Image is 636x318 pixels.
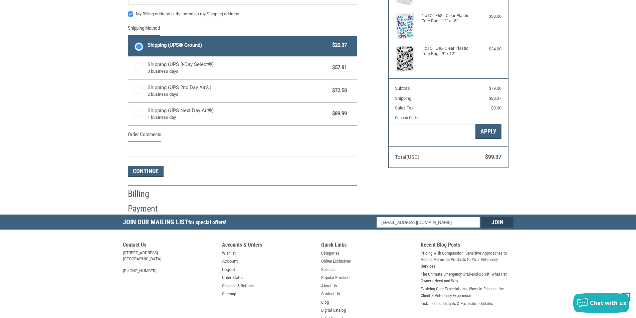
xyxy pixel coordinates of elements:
legend: Order Comments [128,131,161,142]
span: $20.37 [329,41,347,49]
a: Account [222,258,238,265]
span: Shipping (UPS® Ground) [148,41,329,49]
span: Shipping (UPS 3-Day Select®) [148,61,329,75]
a: Coupon Code [395,115,418,120]
span: 2 business days [148,91,329,98]
h2: Payment [128,203,167,214]
a: Order Status [222,274,243,281]
div: $24.00 [475,46,501,52]
a: Online Exclusives [321,258,351,265]
a: Categories [321,250,340,257]
span: Chat with us [590,299,626,307]
a: Logout [222,266,235,273]
button: Continue [128,166,164,177]
button: Chat with us [573,293,629,313]
span: $0.00 [491,105,501,110]
span: $20.37 [489,96,501,101]
a: The Ultimate Emergency Grab-and-Go Kit: What Pet Owners Need and Why [421,271,513,284]
span: Sales Tax [395,105,413,110]
a: Popular Products [321,274,351,281]
h5: Accounts & Orders [222,242,315,250]
span: $79.00 [489,86,501,91]
span: $89.99 [329,110,347,117]
legend: Shipping Method [128,24,160,35]
a: Sitemap [222,291,236,297]
a: Tick Tidbits: Insights & Protection Updates [421,300,493,307]
span: 3 business days [148,68,329,75]
a: Blog [321,299,329,306]
span: $99.37 [485,154,501,160]
div: $30.00 [475,13,501,20]
h4: 1 x TOTE68 - Clear Plastic Tote Bag - 12" x 15" [422,13,473,24]
a: Specials [321,266,336,273]
h2: Billing [128,189,167,200]
address: [STREET_ADDRESS] [GEOGRAPHIC_DATA] [PHONE_NUMBER] [123,250,216,274]
input: Email [377,217,480,228]
span: Shipping [395,96,411,101]
span: Shipping (UPS 2nd Day Air®) [148,84,329,98]
a: Wishlist [222,250,236,257]
h5: Recent Blog Posts [421,242,513,250]
span: $57.81 [329,64,347,71]
a: Pricing With Compassion: Sensitive Approaches to Adding Memorial Products to Your Veterinary Serv... [421,250,513,270]
span: for special offers! [188,219,226,226]
h5: Join Our Mailing List [123,215,230,232]
a: Digital Catalog [321,307,346,314]
a: Evolving Care Expectations: Ways to Enhance the Client & Veterinary Experience [421,286,513,299]
span: Total (USD) [395,154,419,160]
label: My Billing address is the same as my Shipping address [128,11,357,17]
button: Apply [475,124,501,139]
span: Shipping (UPS Next Day Air®) [148,107,329,121]
span: $72.58 [329,87,347,94]
a: About Us [321,283,337,289]
h5: Contact Us [123,242,216,250]
h4: 1 x TOTE46- Clear Plastic Tote Bag - 9" x 12" [422,46,473,57]
span: 1 business day [148,114,329,121]
input: Join [481,217,513,228]
input: Gift Certificate or Coupon Code [395,124,475,139]
span: Subtotal [395,86,411,91]
a: Contact Us [321,291,340,297]
a: Shipping & Returns [222,283,254,289]
h5: Quick Links [321,242,414,250]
